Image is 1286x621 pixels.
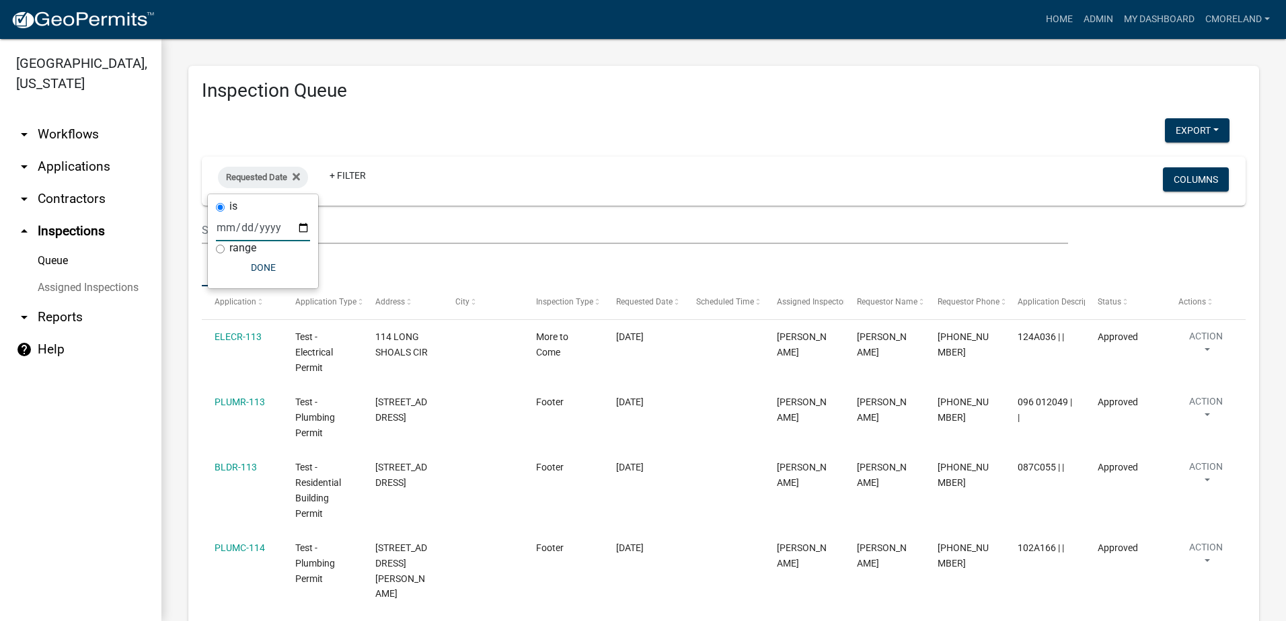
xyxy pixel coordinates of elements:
datatable-header-cell: Requestor Phone [924,286,1004,319]
span: Footer [536,542,564,553]
i: arrow_drop_down [16,191,32,207]
button: Action [1178,395,1234,428]
datatable-header-cell: Scheduled Time [683,286,763,319]
span: Approved [1098,331,1138,342]
span: Requested Date [616,297,673,306]
span: Test - Residential Building Permit [295,462,341,518]
span: Approved [1098,397,1138,407]
span: Requestor Name [857,297,917,306]
span: Test - Electrical Permit [295,331,333,373]
button: Done [216,255,310,280]
span: Jay Johnston [777,462,827,488]
span: 01/05/2022 [616,397,644,407]
span: Inspection Type [536,297,593,306]
span: More to Come [536,331,568,358]
span: Application [215,297,256,306]
span: 01/07/2022 [616,542,644,553]
span: Actions [1178,297,1206,306]
i: arrow_drop_down [16,309,32,325]
button: Columns [1163,167,1229,192]
span: Requestor Phone [938,297,999,306]
span: 01/05/2022 [616,331,644,342]
span: Test - Plumbing Permit [295,542,335,584]
i: arrow_drop_up [16,223,32,239]
i: arrow_drop_down [16,126,32,142]
span: Application Description [1018,297,1102,306]
span: City [455,297,469,306]
span: 01/06/2022 [616,462,644,472]
a: Home [1041,7,1078,32]
span: 706-485-2776 [938,542,989,569]
span: Scheduled Time [696,297,754,306]
span: Kenteria Williams [857,331,907,358]
a: My Dashboard [1119,7,1200,32]
span: Footer [536,462,564,472]
button: Action [1178,540,1234,574]
i: arrow_drop_down [16,159,32,175]
span: 706-485-2776 [938,331,989,358]
span: 124A036 | | [1018,331,1064,342]
a: Admin [1078,7,1119,32]
span: Angela Waldroup [857,462,907,488]
span: Address [375,297,405,306]
span: Approved [1098,462,1138,472]
a: Data [202,244,240,287]
datatable-header-cell: Actions [1166,286,1246,319]
span: Requested Date [226,172,287,182]
label: range [229,243,256,253]
datatable-header-cell: Status [1085,286,1165,319]
datatable-header-cell: City [443,286,523,319]
span: 115 S CAY DR [375,462,427,488]
datatable-header-cell: Application Type [282,286,362,319]
a: + Filter [319,163,377,188]
span: 706-485-2776 [938,462,989,488]
datatable-header-cell: Address [363,286,443,319]
a: PLUMR-113 [215,397,265,407]
span: Status [1098,297,1121,306]
button: Export [1165,118,1230,142]
span: 102A166 | | [1018,542,1064,553]
span: 706-485-2776 [938,397,989,423]
h3: Inspection Queue [202,79,1246,102]
span: Application Type [295,297,356,306]
span: Footer [536,397,564,407]
span: Casey Mason [777,331,827,358]
datatable-header-cell: Inspection Type [523,286,603,319]
span: Angela Waldroup [857,542,907,569]
a: ELECR-113 [215,331,262,342]
input: Search for inspections [202,216,1068,244]
span: 195 ALEXANDER LAKES DR [375,397,427,423]
i: help [16,341,32,358]
datatable-header-cell: Application Description [1005,286,1085,319]
span: 114 LONG SHOALS CIR [375,331,428,358]
datatable-header-cell: Assigned Inspector [764,286,844,319]
datatable-header-cell: Requestor Name [844,286,924,319]
span: 096 012049 | | [1018,397,1072,423]
span: Angela Waldroup [857,397,907,423]
datatable-header-cell: Application [202,286,282,319]
span: Jay Johnston [777,542,827,569]
button: Action [1178,460,1234,493]
datatable-header-cell: Requested Date [603,286,683,319]
label: is [229,201,237,212]
span: 087C055 | | [1018,462,1064,472]
a: PLUMC-114 [215,542,265,553]
button: Action [1178,329,1234,363]
a: cmoreland [1200,7,1275,32]
span: Approved [1098,542,1138,553]
span: Assigned Inspector [777,297,846,306]
span: Test - Plumbing Permit [295,397,335,438]
span: Jay Johnston [777,397,827,423]
a: BLDR-113 [215,462,257,472]
span: 161 SAMMONS PKWY [375,542,427,599]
